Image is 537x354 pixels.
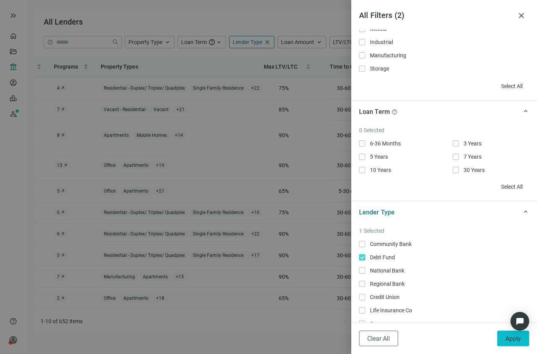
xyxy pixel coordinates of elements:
[391,109,398,115] span: help
[351,100,537,123] div: keyboard_arrow_upLoan Termhelp
[365,139,404,148] span: 6-36 Months
[365,293,403,301] span: Credit Union
[497,331,529,346] button: Apply
[459,139,485,148] span: 3 Years
[359,227,529,235] article: 1 Selected
[359,209,395,216] span: Lender Type
[351,201,537,223] div: keyboard_arrow_upLender Type
[365,280,408,288] span: Regional Bank
[494,181,529,193] button: Select All
[365,240,415,248] span: Community Bank
[365,64,392,73] span: Storage
[505,335,521,342] span: Apply
[501,83,523,89] span: Select All
[365,38,396,46] span: Industrial
[459,166,488,174] span: 30 Years
[359,9,514,21] article: All Filters ( 2 )
[359,126,529,135] article: 0 Selected
[501,184,523,190] span: Select All
[359,331,398,346] button: Clear All
[365,51,409,60] span: Manufacturing
[365,319,391,328] span: Agency
[365,152,391,161] span: 5 Years
[365,166,394,174] span: 10 Years
[517,11,526,20] span: close
[494,80,529,92] button: Select All
[365,253,398,262] span: Debt Fund
[359,108,390,115] span: Loan Term
[514,8,529,23] button: close
[365,306,415,315] span: Life Insurance Co
[365,266,407,275] span: National Bank
[367,335,390,342] span: Clear All
[510,312,529,331] div: Open Intercom Messenger
[459,152,485,161] span: 7 Years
